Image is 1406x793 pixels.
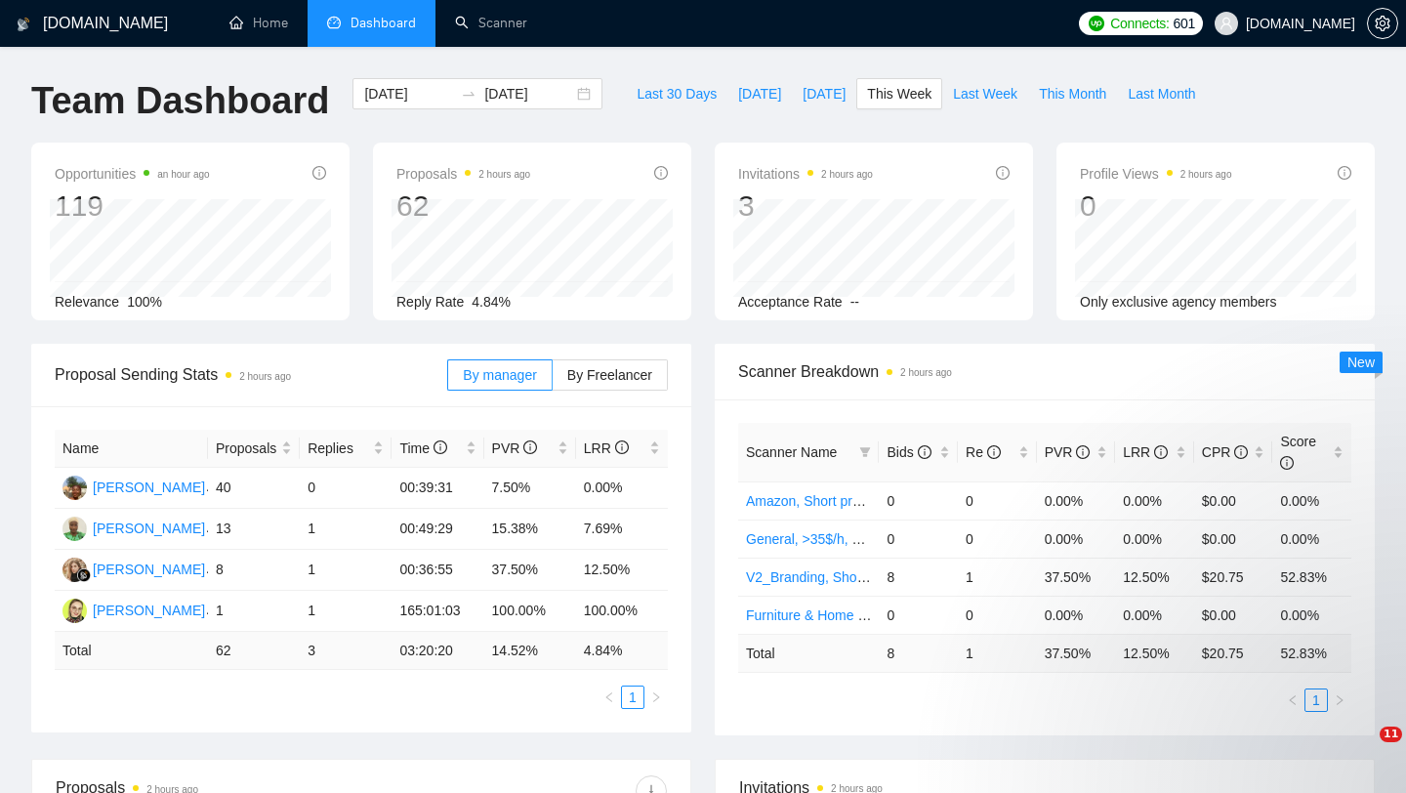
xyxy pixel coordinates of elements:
[308,438,369,459] span: Replies
[484,83,573,104] input: End date
[738,83,781,104] span: [DATE]
[208,550,300,591] td: 8
[1123,444,1168,460] span: LRR
[208,632,300,670] td: 62
[1367,16,1398,31] a: setting
[1220,17,1233,30] span: user
[300,632,392,670] td: 3
[1128,83,1195,104] span: Last Month
[478,169,530,180] time: 2 hours ago
[567,367,652,383] span: By Freelancer
[746,444,837,460] span: Scanner Name
[1115,520,1194,558] td: 0.00%
[300,591,392,632] td: 1
[1115,558,1194,596] td: 12.50%
[399,440,446,456] span: Time
[1380,727,1402,742] span: 11
[312,166,326,180] span: info-circle
[850,294,859,310] span: --
[1045,444,1091,460] span: PVR
[1272,558,1351,596] td: 52.83%
[62,561,205,576] a: KY[PERSON_NAME]
[523,440,537,454] span: info-circle
[856,78,942,109] button: This Week
[55,632,208,670] td: Total
[942,78,1028,109] button: Last Week
[855,438,875,467] span: filter
[859,446,871,458] span: filter
[1110,13,1169,34] span: Connects:
[62,599,87,623] img: AS
[62,476,87,500] img: D
[1338,166,1351,180] span: info-circle
[484,550,576,591] td: 37.50%
[879,596,958,634] td: 0
[208,591,300,632] td: 1
[1115,596,1194,634] td: 0.00%
[455,15,527,31] a: searchScanner
[484,468,576,509] td: 7.50%
[364,83,453,104] input: Start date
[598,686,621,709] button: left
[887,444,930,460] span: Bids
[966,444,1001,460] span: Re
[727,78,792,109] button: [DATE]
[472,294,511,310] span: 4.84%
[31,78,329,124] h1: Team Dashboard
[958,481,1037,520] td: 0
[17,9,30,40] img: logo
[746,531,915,547] a: General, >35$/h, no agency
[351,15,416,31] span: Dashboard
[127,294,162,310] span: 100%
[1080,294,1277,310] span: Only exclusive agency members
[879,558,958,596] td: 8
[738,188,873,225] div: 3
[62,520,205,535] a: AO[PERSON_NAME]
[1194,481,1273,520] td: $0.00
[1280,456,1294,470] span: info-circle
[576,591,668,632] td: 100.00%
[229,15,288,31] a: homeHome
[953,83,1017,104] span: Last Week
[300,430,392,468] th: Replies
[1202,444,1248,460] span: CPR
[93,477,205,498] div: [PERSON_NAME]
[1367,8,1398,39] button: setting
[55,188,210,225] div: 119
[208,468,300,509] td: 40
[55,430,208,468] th: Name
[1037,520,1116,558] td: 0.00%
[1154,445,1168,459] span: info-circle
[867,83,931,104] span: This Week
[208,430,300,468] th: Proposals
[1347,355,1375,370] span: New
[62,479,205,494] a: D[PERSON_NAME]
[1272,481,1351,520] td: 0.00%
[62,558,87,582] img: KY
[300,468,392,509] td: 0
[1174,13,1195,34] span: 601
[157,169,209,180] time: an hour ago
[392,550,483,591] td: 00:36:55
[918,445,931,459] span: info-circle
[603,691,615,703] span: left
[1234,445,1248,459] span: info-circle
[93,600,205,621] div: [PERSON_NAME]
[484,632,576,670] td: 14.52 %
[1115,481,1194,520] td: 0.00%
[598,686,621,709] li: Previous Page
[327,16,341,29] span: dashboard
[396,188,530,225] div: 62
[62,517,87,541] img: AO
[300,550,392,591] td: 1
[792,78,856,109] button: [DATE]
[738,162,873,186] span: Invitations
[879,634,958,672] td: 8
[1037,481,1116,520] td: 0.00%
[821,169,873,180] time: 2 hours ago
[738,634,879,672] td: Total
[1080,162,1232,186] span: Profile Views
[208,509,300,550] td: 13
[55,294,119,310] span: Relevance
[738,359,1351,384] span: Scanner Breakdown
